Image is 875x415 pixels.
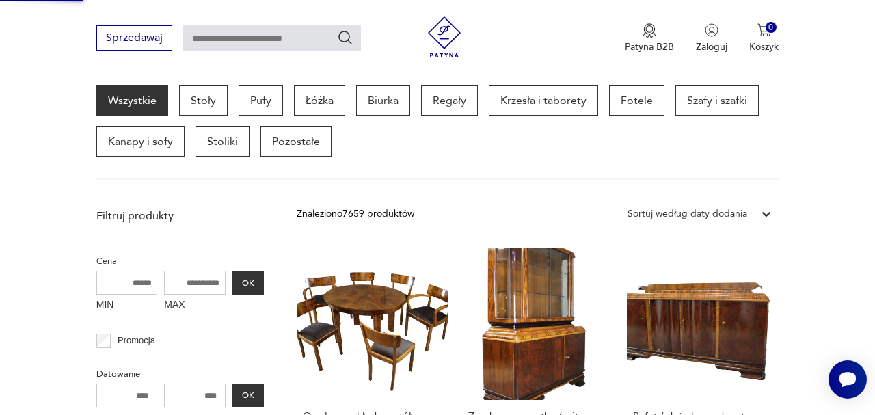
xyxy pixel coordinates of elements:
a: Szafy i szafki [675,85,759,116]
a: Pozostałe [260,126,332,157]
label: MAX [164,295,226,317]
button: 0Koszyk [749,23,779,53]
p: Promocja [118,333,155,348]
a: Ikona medaluPatyna B2B [625,23,674,53]
button: Zaloguj [696,23,727,53]
p: Patyna B2B [625,40,674,53]
button: Patyna B2B [625,23,674,53]
div: 0 [766,22,777,34]
a: Kanapy i sofy [96,126,185,157]
iframe: Smartsupp widget button [829,360,867,399]
img: Ikonka użytkownika [705,23,718,37]
img: Ikona medalu [643,23,656,38]
button: Szukaj [337,29,353,46]
a: Fotele [609,85,664,116]
div: Znaleziono 7659 produktów [297,206,414,222]
a: Pufy [239,85,283,116]
a: Stoliki [196,126,250,157]
img: Ikona koszyka [757,23,771,37]
a: Sprzedawaj [96,34,172,44]
div: Sortuj według daty dodania [628,206,747,222]
a: Biurka [356,85,410,116]
a: Wszystkie [96,85,168,116]
p: Cena [96,254,264,269]
a: Łóżka [294,85,345,116]
a: Krzesła i taborety [489,85,598,116]
button: OK [232,384,264,407]
img: Patyna - sklep z meblami i dekoracjami vintage [424,16,465,57]
a: Regały [421,85,478,116]
a: Stoły [179,85,228,116]
button: OK [232,271,264,295]
p: Koszyk [749,40,779,53]
button: Sprzedawaj [96,25,172,51]
p: Filtruj produkty [96,209,264,224]
p: Zaloguj [696,40,727,53]
p: Datowanie [96,366,264,381]
label: MIN [96,295,158,317]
